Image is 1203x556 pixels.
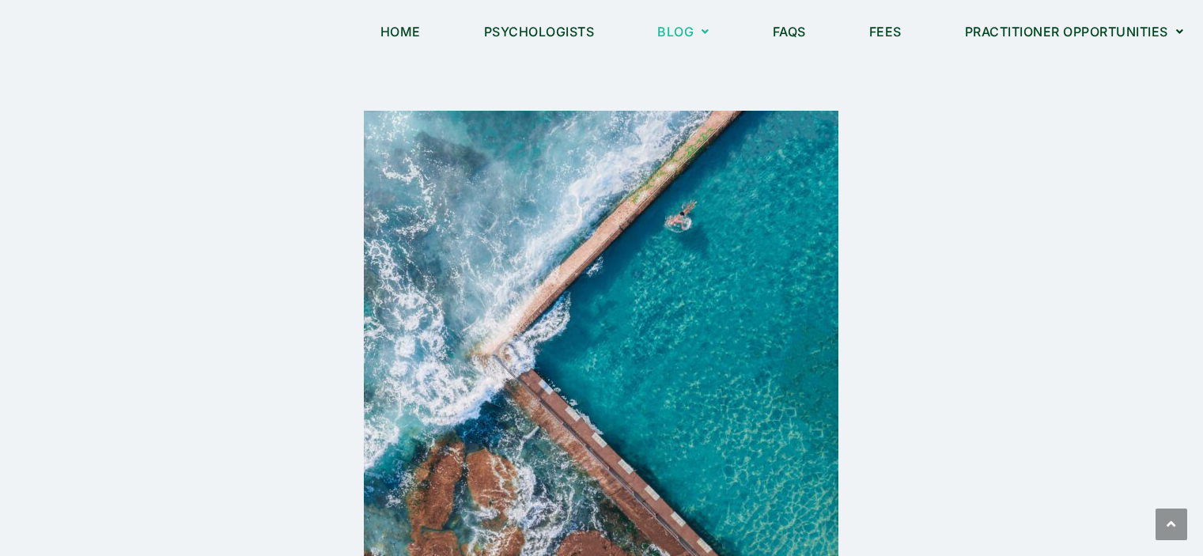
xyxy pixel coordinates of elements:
[464,13,615,50] a: Psychologists
[849,13,921,50] a: Fees
[753,13,826,50] a: FAQs
[361,13,441,50] a: Home
[1156,509,1187,540] a: Scroll to the top of the page
[637,13,729,50] a: Blog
